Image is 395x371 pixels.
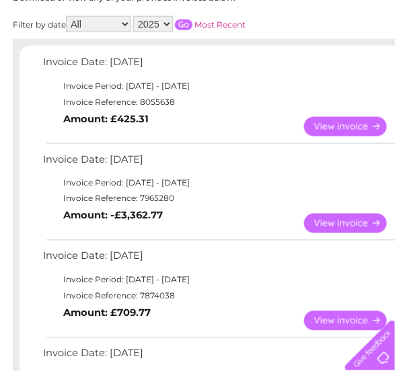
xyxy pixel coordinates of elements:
div: Filter by date [13,16,366,32]
a: Blog [278,57,297,67]
a: Most Recent [194,19,246,30]
a: Telecoms [229,57,270,67]
a: Log out [351,57,382,67]
b: Amount: -£3,362.77 [63,210,163,222]
a: 0333 014 3131 [141,7,234,24]
a: Contact [306,57,338,67]
a: Energy [192,57,221,67]
img: logo.png [14,35,83,76]
b: Amount: £709.77 [63,307,151,319]
b: Amount: £425.31 [63,113,149,125]
a: Water [158,57,184,67]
